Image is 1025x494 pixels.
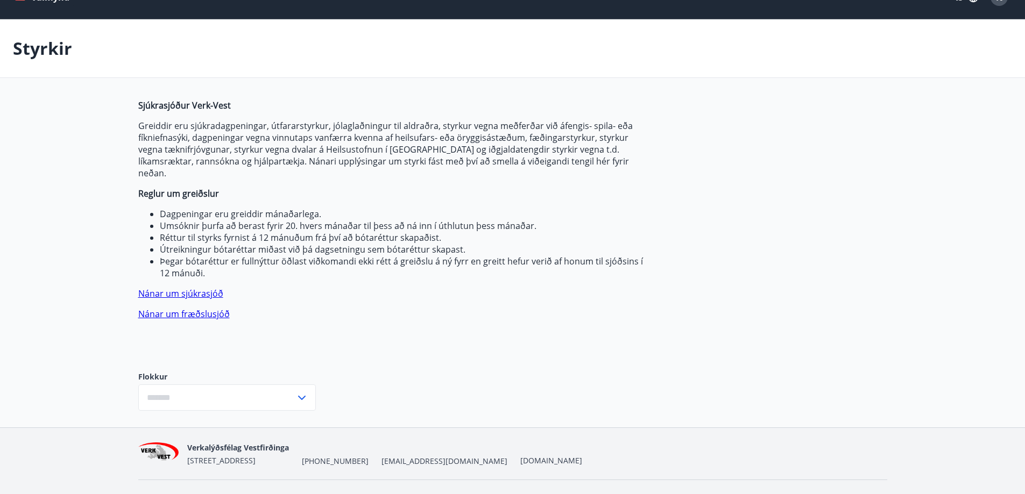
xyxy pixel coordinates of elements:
span: [STREET_ADDRESS] [187,455,256,466]
label: Flokkur [138,371,316,382]
li: Réttur til styrks fyrnist á 12 mánuðum frá því að bótaréttur skapaðist. [160,232,646,244]
li: Umsóknir þurfa að berast fyrir 20. hvers mánaðar til þess að ná inn í úthlutun þess mánaðar. [160,220,646,232]
img: jihgzMk4dcgjRAW2aMgpbAqQEG7LZi0j9dOLAUvz.png [138,442,179,466]
span: [PHONE_NUMBER] [302,456,369,467]
strong: Sjúkrasjóður Verk-Vest [138,99,231,111]
a: [DOMAIN_NAME] [520,455,582,466]
a: Nánar um sjúkrasjóð [138,288,223,299]
span: Verkalýðsfélag Vestfirðinga [187,442,289,453]
a: Nánar um fræðslusjóð [138,308,230,320]
p: Greiddir eru sjúkradagpeningar, útfararstyrkur, jólaglaðningur til aldraðra, styrkur vegna meðfer... [138,120,646,179]
p: Styrkir [13,37,72,60]
li: Útreikningur bótaréttar miðast við þá dagsetningu sem bótaréttur skapast. [160,244,646,255]
li: Dagpeningar eru greiddir mánaðarlega. [160,208,646,220]
strong: Reglur um greiðslur [138,188,219,199]
li: Þegar bótaréttur er fullnýttur öðlast viðkomandi ekki rétt á greiðslu á ný fyrr en greitt hefur v... [160,255,646,279]
span: [EMAIL_ADDRESS][DOMAIN_NAME] [381,456,507,467]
